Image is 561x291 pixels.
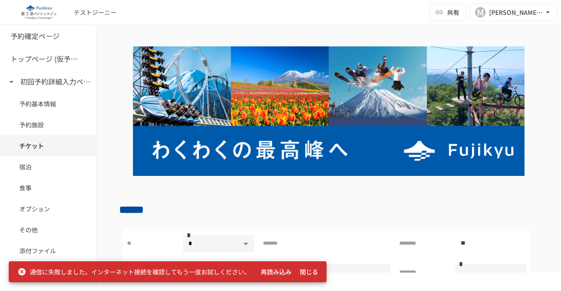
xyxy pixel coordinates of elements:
h6: 予約確定ページ [11,31,60,42]
div: 通信に失敗しました。インターネット接続を確認してもう一度お試しください。 [18,264,250,280]
button: M[PERSON_NAME][EMAIL_ADDRESS][DOMAIN_NAME] [470,4,557,21]
span: 予約基本情報 [19,99,77,109]
div: M [475,7,486,18]
span: 添付ファイル [19,246,77,256]
h6: トップページ (仮予約一覧) [11,53,81,65]
img: eQeGXtYPV2fEKIA3pizDiVdzO5gJTl2ahLbsPaD2E4R [11,5,67,19]
span: チケット [19,141,77,151]
div: テストジーニー [74,8,117,17]
div: [PERSON_NAME][EMAIL_ADDRESS][DOMAIN_NAME] [489,7,543,18]
span: 宿泊 [19,162,77,172]
span: 予約施設 [19,120,77,130]
button: 再読み込み [257,264,295,280]
span: オプション [19,204,77,214]
span: その他 [19,225,77,235]
button: 閉じる [295,264,323,280]
img: mg2cIuvRhv63UHtX5VfAfh1DTCPHmnxnvRSqzGwtk3G [119,46,538,176]
span: 共有 [447,7,459,17]
span: 食事 [19,183,77,193]
button: 共有 [430,4,466,21]
h6: 初回予約詳細入力ページ [20,76,90,88]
